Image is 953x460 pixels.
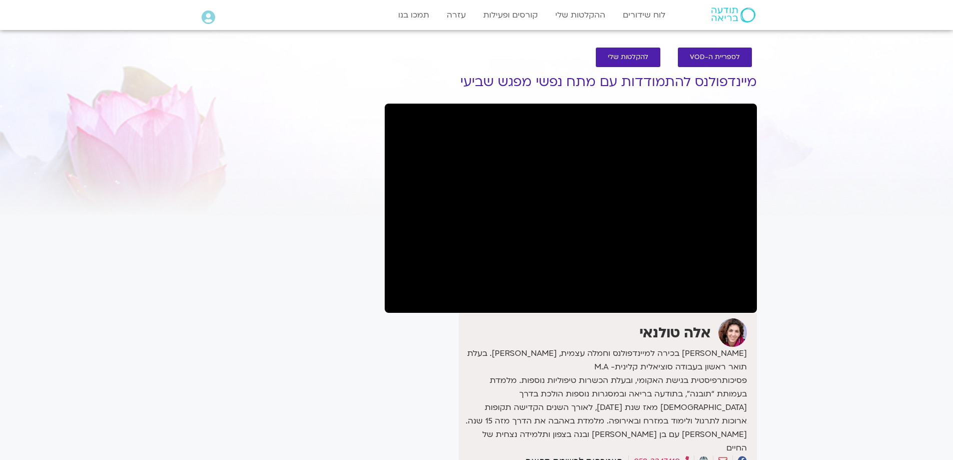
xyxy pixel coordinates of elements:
a: עזרה [442,6,471,25]
a: להקלטות שלי [596,48,660,67]
p: [PERSON_NAME] בכירה למיינדפולנס וחמלה עצמית, [PERSON_NAME]. בעלת תואר ראשון בעבודה סוציאלית קליני... [461,347,746,455]
h1: מיינדפולנס להתמודדות עם מתח נפשי מפגש שביעי [385,75,757,90]
a: ההקלטות שלי [550,6,610,25]
strong: אלה טולנאי [639,323,711,342]
a: תמכו בנו [393,6,434,25]
img: תודעה בריאה [711,8,755,23]
a: קורסים ופעילות [478,6,543,25]
a: לוח שידורים [618,6,670,25]
span: להקלטות שלי [608,54,648,61]
span: לספריית ה-VOD [690,54,740,61]
img: אלה טולנאי [718,318,747,347]
a: לספריית ה-VOD [678,48,752,67]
